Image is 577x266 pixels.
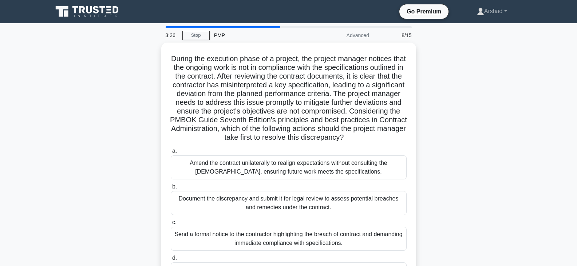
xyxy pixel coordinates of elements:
[171,155,407,179] div: Amend the contract unilaterally to realign expectations without consulting the [DEMOGRAPHIC_DATA]...
[310,28,374,43] div: Advanced
[459,4,525,19] a: Arshad
[172,255,177,261] span: d.
[171,191,407,215] div: Document the discrepancy and submit it for legal review to assess potential breaches and remedies...
[182,31,210,40] a: Stop
[171,227,407,251] div: Send a formal notice to the contractor highlighting the breach of contract and demanding immediat...
[170,54,407,142] h5: During the execution phase of a project, the project manager notices that the ongoing work is not...
[374,28,416,43] div: 8/15
[161,28,182,43] div: 3:36
[172,219,177,225] span: c.
[172,183,177,190] span: b.
[210,28,310,43] div: PMP
[172,148,177,154] span: a.
[402,7,446,16] a: Go Premium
